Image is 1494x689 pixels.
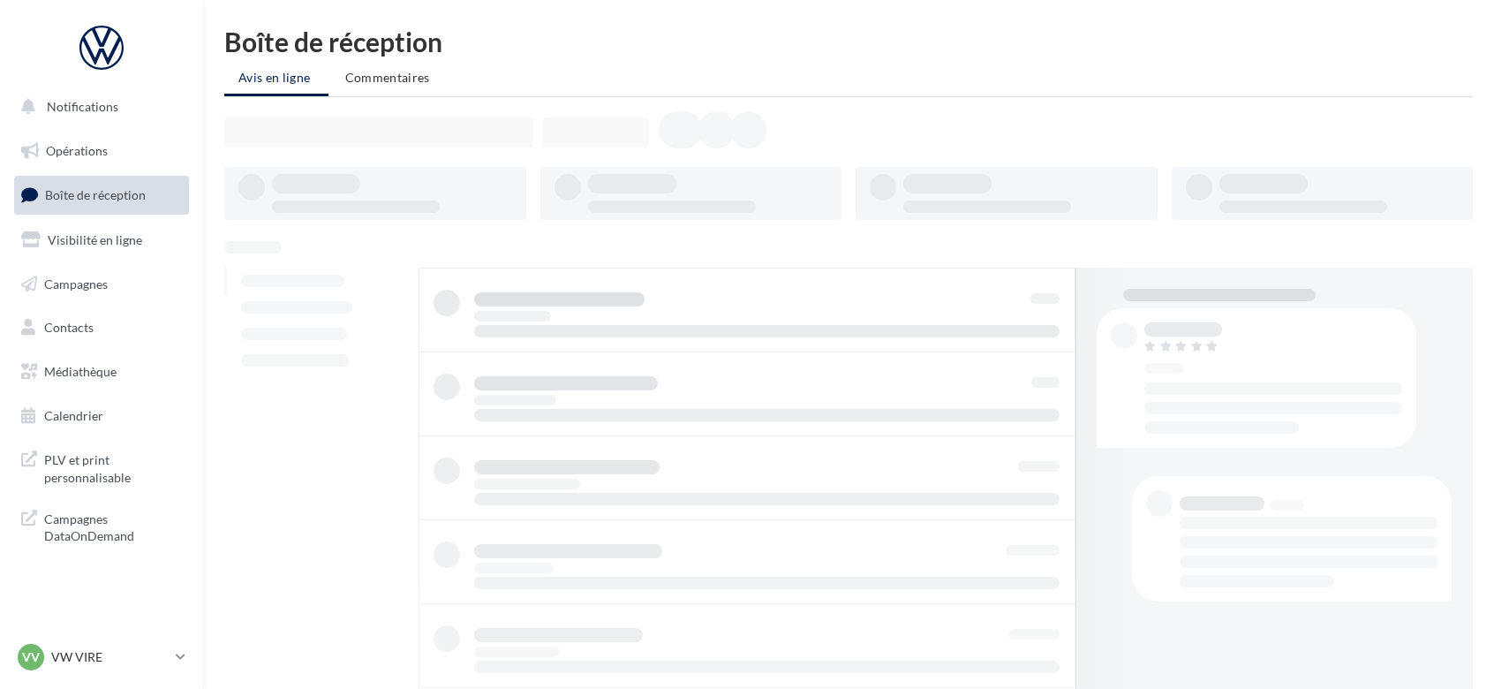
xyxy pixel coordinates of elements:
span: Commentaires [345,70,430,85]
a: Campagnes DataOnDemand [11,500,192,552]
span: Campagnes [44,276,108,291]
a: Médiathèque [11,353,192,390]
a: PLV et print personnalisable [11,441,192,493]
span: Calendrier [44,408,103,423]
span: Campagnes DataOnDemand [44,507,182,545]
a: Calendrier [11,397,192,435]
span: Contacts [44,320,94,335]
a: Opérations [11,132,192,170]
button: Notifications [11,88,185,125]
span: Notifications [47,99,118,114]
span: VV [22,648,40,666]
a: Visibilité en ligne [11,222,192,259]
p: VW VIRE [51,648,169,666]
a: Contacts [11,309,192,346]
span: PLV et print personnalisable [44,448,182,486]
span: Médiathèque [44,364,117,379]
a: Boîte de réception [11,176,192,214]
a: VV VW VIRE [14,640,189,674]
span: Visibilité en ligne [48,232,142,247]
div: Boîte de réception [224,28,1473,55]
span: Opérations [46,143,108,158]
a: Campagnes [11,266,192,303]
span: Boîte de réception [45,187,146,202]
